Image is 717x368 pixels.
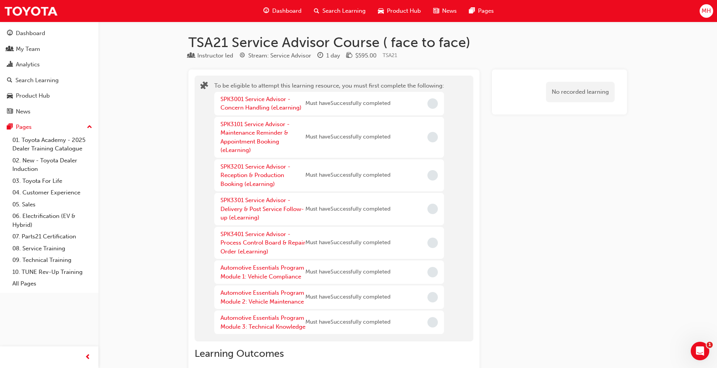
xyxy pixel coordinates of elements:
[220,289,304,305] a: Automotive Essentials Program Module 2: Vehicle Maintenance
[3,57,95,72] a: Analytics
[9,187,95,199] a: 04. Customer Experience
[691,342,709,360] iframe: Intercom live chat
[3,120,95,134] button: Pages
[220,197,304,221] a: SPK3301 Service Advisor - Delivery & Post Service Follow-up (eLearning)
[427,204,438,214] span: Incomplete
[195,348,284,360] span: Learning Outcomes
[9,231,95,243] a: 07. Parts21 Certification
[9,243,95,255] a: 08. Service Training
[702,7,711,15] span: MH
[16,60,40,69] div: Analytics
[220,264,304,280] a: Automotive Essentials Program Module 1: Vehicle Compliance
[85,353,91,362] span: prev-icon
[9,254,95,266] a: 09. Technical Training
[427,132,438,142] span: Incomplete
[305,205,390,214] span: Must have Successfully completed
[305,238,390,247] span: Must have Successfully completed
[463,3,500,19] a: pages-iconPages
[188,52,194,59] span: learningResourceType_INSTRUCTOR_LED-icon
[427,170,438,181] span: Incomplete
[9,266,95,278] a: 10. TUNE Rev-Up Training
[220,96,302,111] a: SPK3001 Service Advisor - Concern Handling (eLearning)
[427,238,438,248] span: Incomplete
[7,124,13,131] span: pages-icon
[433,6,439,16] span: news-icon
[317,52,323,59] span: clock-icon
[3,105,95,119] a: News
[7,93,13,100] span: car-icon
[305,293,390,302] span: Must have Successfully completed
[16,29,45,38] div: Dashboard
[427,267,438,277] span: Incomplete
[308,3,372,19] a: search-iconSearch Learning
[7,77,12,84] span: search-icon
[9,210,95,231] a: 06. Electrification (EV & Hybrid)
[378,6,384,16] span: car-icon
[387,7,421,15] span: Product Hub
[383,52,397,59] span: Learning resource code
[346,51,376,61] div: Price
[326,51,340,60] div: 1 day
[3,42,95,56] a: My Team
[346,52,352,59] span: money-icon
[9,199,95,211] a: 05. Sales
[442,7,457,15] span: News
[16,91,50,100] div: Product Hub
[427,98,438,109] span: Incomplete
[305,171,390,180] span: Must have Successfully completed
[700,4,713,18] button: MH
[7,30,13,37] span: guage-icon
[7,46,13,53] span: people-icon
[9,278,95,290] a: All Pages
[220,231,305,255] a: SPK3401 Service Advisor - Process Control Board & Repair Order (eLearning)
[239,51,311,61] div: Stream
[3,73,95,88] a: Search Learning
[3,25,95,120] button: DashboardMy TeamAnalyticsSearch LearningProduct HubNews
[239,52,245,59] span: target-icon
[372,3,427,19] a: car-iconProduct Hub
[322,7,366,15] span: Search Learning
[9,175,95,187] a: 03. Toyota For Life
[188,34,627,51] h1: TSA21 Service Advisor Course ( face to face)
[305,318,390,327] span: Must have Successfully completed
[305,268,390,277] span: Must have Successfully completed
[16,123,32,132] div: Pages
[546,82,615,102] div: No recorded learning
[263,6,269,16] span: guage-icon
[16,45,40,54] div: My Team
[15,76,59,85] div: Search Learning
[9,134,95,155] a: 01. Toyota Academy - 2025 Dealer Training Catalogue
[3,26,95,41] a: Dashboard
[220,121,290,154] a: SPK3101 Service Advisor - Maintenance Reminder & Appointment Booking (eLearning)
[248,51,311,60] div: Stream: Service Advisor
[200,82,208,91] span: puzzle-icon
[197,51,233,60] div: Instructor led
[427,317,438,327] span: Incomplete
[214,81,444,336] div: To be eligible to attempt this learning resource, you must first complete the following:
[220,314,305,330] a: Automotive Essentials Program Module 3: Technical Knowledge
[16,107,31,116] div: News
[355,51,376,60] div: $595.00
[220,163,290,187] a: SPK3201 Service Advisor - Reception & Production Booking (eLearning)
[7,108,13,115] span: news-icon
[707,342,713,348] span: 1
[4,2,58,20] img: Trak
[7,61,13,68] span: chart-icon
[257,3,308,19] a: guage-iconDashboard
[478,7,494,15] span: Pages
[305,99,390,108] span: Must have Successfully completed
[427,3,463,19] a: news-iconNews
[305,133,390,142] span: Must have Successfully completed
[469,6,475,16] span: pages-icon
[272,7,302,15] span: Dashboard
[317,51,340,61] div: Duration
[188,51,233,61] div: Type
[9,155,95,175] a: 02. New - Toyota Dealer Induction
[3,89,95,103] a: Product Hub
[87,122,92,132] span: up-icon
[427,292,438,302] span: Incomplete
[314,6,319,16] span: search-icon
